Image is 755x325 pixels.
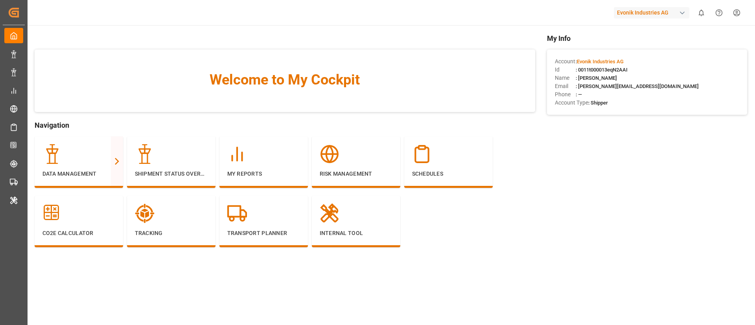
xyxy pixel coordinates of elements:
span: Id [555,66,576,74]
p: Tracking [135,229,208,237]
p: My Reports [227,170,300,178]
span: Name [555,74,576,82]
div: Evonik Industries AG [614,7,689,18]
span: Phone [555,90,576,99]
span: Account [555,57,576,66]
button: show 0 new notifications [692,4,710,22]
span: My Info [547,33,747,44]
p: Schedules [412,170,485,178]
p: Risk Management [320,170,392,178]
p: Shipment Status Overview [135,170,208,178]
button: Help Center [710,4,728,22]
p: Data Management [42,170,115,178]
p: CO2e Calculator [42,229,115,237]
span: : 0011t000013eqN2AAI [576,67,628,73]
span: : — [576,92,582,97]
span: : Shipper [588,100,608,106]
p: Transport Planner [227,229,300,237]
span: Navigation [35,120,535,130]
span: Evonik Industries AG [577,59,624,64]
span: : [576,59,624,64]
span: Email [555,82,576,90]
span: : [PERSON_NAME] [576,75,617,81]
span: : [PERSON_NAME][EMAIL_ADDRESS][DOMAIN_NAME] [576,83,699,89]
p: Internal Tool [320,229,392,237]
span: Welcome to My Cockpit [50,69,519,90]
span: Account Type [555,99,588,107]
button: Evonik Industries AG [614,5,692,20]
